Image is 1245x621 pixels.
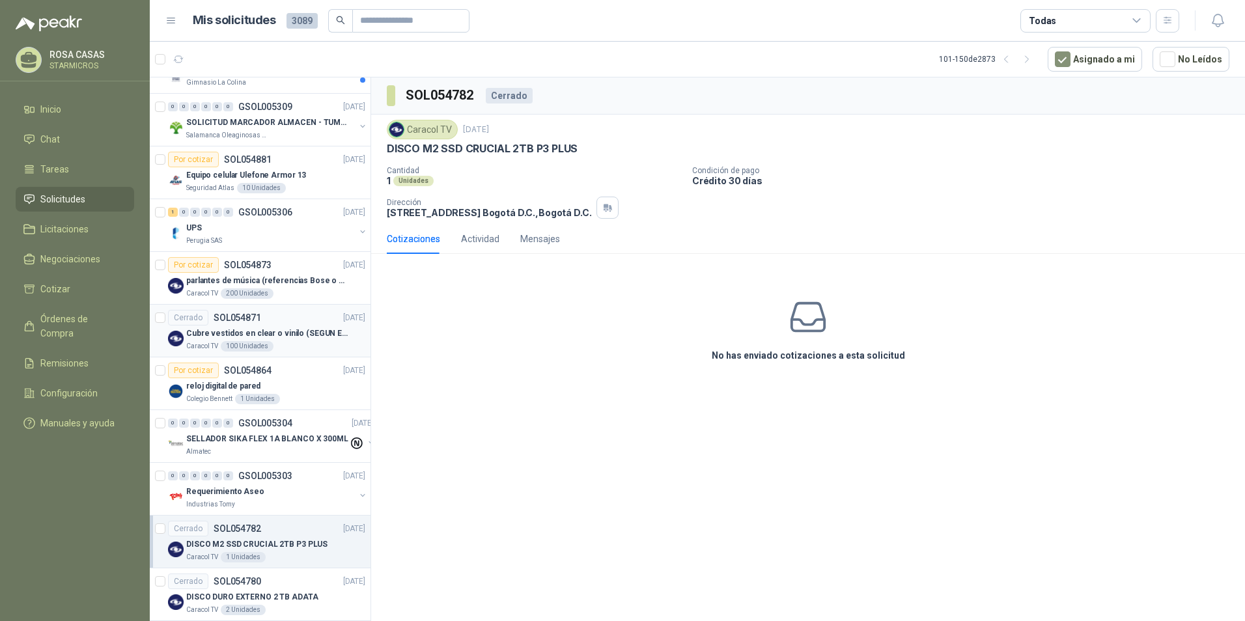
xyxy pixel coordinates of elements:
span: Negociaciones [40,252,100,266]
div: 0 [201,208,211,217]
div: 0 [212,208,222,217]
div: Todas [1029,14,1056,28]
p: Caracol TV [186,341,218,352]
div: Cerrado [486,88,533,103]
a: Órdenes de Compra [16,307,134,346]
p: 1 [387,175,391,186]
p: [DATE] [343,575,365,588]
h3: No has enviado cotizaciones a esta solicitud [712,348,905,363]
a: Licitaciones [16,217,134,241]
a: 0 0 0 0 0 0 GSOL005303[DATE] Company LogoRequerimiento AseoIndustrias Tomy [168,468,368,510]
img: Company Logo [168,331,184,346]
button: No Leídos [1153,47,1229,72]
a: Solicitudes [16,187,134,212]
p: Dirección [387,198,591,207]
p: SOL054871 [214,313,261,322]
p: Condición de pago [692,166,1240,175]
div: 0 [190,102,200,111]
p: [DATE] [343,365,365,377]
p: Industrias Tomy [186,499,235,510]
p: [DATE] [352,417,374,430]
div: 0 [223,208,233,217]
p: [DATE] [343,470,365,482]
div: Cerrado [168,310,208,325]
div: 0 [179,208,189,217]
a: Negociaciones [16,247,134,271]
span: search [336,16,345,25]
p: DISCO M2 SSD CRUCIAL 2TB P3 PLUS [186,538,328,551]
div: 200 Unidades [221,288,273,299]
div: 0 [179,471,189,480]
p: Caracol TV [186,605,218,615]
div: 0 [212,102,222,111]
span: 3089 [287,13,318,29]
p: Seguridad Atlas [186,183,234,193]
div: 1 Unidades [221,552,266,562]
p: SOL054780 [214,577,261,586]
div: 0 [168,419,178,428]
p: SELLADOR SIKA FLEX 1A BLANCO X 300ML [186,433,348,445]
div: 0 [168,102,178,111]
div: Mensajes [520,232,560,246]
div: 0 [212,419,222,428]
p: [DATE] [343,101,365,113]
p: Requerimiento Aseo [186,486,264,498]
div: Caracol TV [387,120,458,139]
p: Caracol TV [186,288,218,299]
p: Crédito 30 días [692,175,1240,186]
div: Por cotizar [168,257,219,273]
p: GSOL005309 [238,102,292,111]
a: Por cotizarSOL054873[DATE] Company Logoparlantes de música (referencias Bose o Alexa) CON MARCACI... [150,252,371,305]
a: Configuración [16,381,134,406]
button: Asignado a mi [1048,47,1142,72]
div: Por cotizar [168,152,219,167]
h3: SOL054782 [406,85,475,105]
span: Manuales y ayuda [40,416,115,430]
a: 1 0 0 0 0 0 GSOL005306[DATE] Company LogoUPSPerugia SAS [168,204,368,246]
a: Manuales y ayuda [16,411,134,435]
p: [DATE] [343,312,365,324]
span: Órdenes de Compra [40,312,122,340]
p: SOL054782 [214,524,261,533]
p: parlantes de música (referencias Bose o Alexa) CON MARCACION 1 LOGO (Mas datos en el adjunto) [186,275,348,287]
p: [DATE] [343,523,365,535]
p: SOL054881 [224,155,272,164]
img: Company Logo [168,383,184,399]
a: CerradoSOL054780[DATE] Company LogoDISCO DURO EXTERNO 2 TB ADATACaracol TV2 Unidades [150,568,371,621]
img: Company Logo [168,542,184,557]
div: 0 [223,102,233,111]
div: 0 [201,102,211,111]
p: Equipo celular Ulefone Armor 13 [186,169,306,182]
span: Remisiones [40,356,89,370]
div: 10 Unidades [237,183,286,193]
div: Unidades [393,176,434,186]
div: 2 Unidades [221,605,266,615]
div: 0 [179,419,189,428]
p: DISCO DURO EXTERNO 2 TB ADATA [186,591,318,603]
img: Company Logo [168,594,184,610]
img: Company Logo [168,278,184,294]
a: 0 0 0 0 0 0 GSOL005304[DATE] Company LogoSELLADOR SIKA FLEX 1A BLANCO X 300MLAlmatec [168,415,376,457]
h1: Mis solicitudes [193,11,276,30]
p: [DATE] [343,259,365,271]
a: Por cotizarSOL054881[DATE] Company LogoEquipo celular Ulefone Armor 13Seguridad Atlas10 Unidades [150,146,371,199]
a: Chat [16,127,134,152]
p: [DATE] [343,206,365,219]
p: UPS [186,222,202,234]
p: [DATE] [463,124,489,136]
p: STARMICROS [49,62,131,70]
div: 1 [168,208,178,217]
p: Salamanca Oleaginosas SAS [186,130,268,141]
img: Company Logo [168,225,184,241]
img: Company Logo [389,122,404,137]
span: Tareas [40,162,69,176]
div: Cerrado [168,521,208,536]
img: Company Logo [168,489,184,504]
a: Por cotizarSOL054864[DATE] Company Logoreloj digital de paredColegio Bennett1 Unidades [150,357,371,410]
img: Company Logo [168,120,184,135]
p: [STREET_ADDRESS] Bogotá D.C. , Bogotá D.C. [387,207,591,218]
div: 1 Unidades [235,394,280,404]
a: Tareas [16,157,134,182]
div: Cotizaciones [387,232,440,246]
a: CerradoSOL054782[DATE] Company LogoDISCO M2 SSD CRUCIAL 2TB P3 PLUSCaracol TV1 Unidades [150,516,371,568]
